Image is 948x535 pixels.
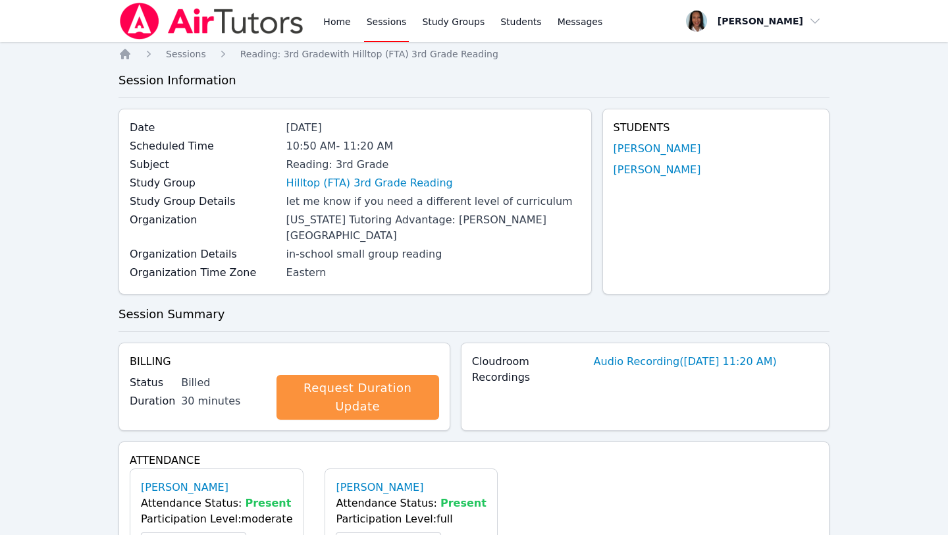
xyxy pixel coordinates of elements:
[614,162,701,178] a: [PERSON_NAME]
[286,246,581,262] div: in-school small group reading
[286,212,581,244] div: [US_STATE] Tutoring Advantage: [PERSON_NAME][GEOGRAPHIC_DATA]
[336,480,423,495] a: [PERSON_NAME]
[118,3,305,40] img: Air Tutors
[240,49,498,59] span: Reading: 3rd Grade with Hilltop (FTA) 3rd Grade Reading
[130,453,818,468] h4: Attendance
[286,120,581,136] div: [DATE]
[594,354,777,370] a: Audio Recording([DATE] 11:20 AM)
[276,375,439,420] a: Request Duration Update
[118,47,829,61] nav: Breadcrumb
[130,375,173,391] label: Status
[166,49,206,59] span: Sessions
[130,265,278,281] label: Organization Time Zone
[130,354,439,370] h4: Billing
[130,393,173,409] label: Duration
[141,480,228,495] a: [PERSON_NAME]
[130,120,278,136] label: Date
[141,511,292,527] div: Participation Level: moderate
[336,495,486,511] div: Attendance Status:
[286,138,581,154] div: 10:50 AM - 11:20 AM
[130,138,278,154] label: Scheduled Time
[118,305,829,324] h3: Session Summary
[240,47,498,61] a: Reading: 3rd Gradewith Hilltop (FTA) 3rd Grade Reading
[246,497,292,509] span: Present
[440,497,487,509] span: Present
[130,175,278,191] label: Study Group
[141,495,292,511] div: Attendance Status:
[614,141,701,157] a: [PERSON_NAME]
[558,15,603,28] span: Messages
[286,157,581,173] div: Reading: 3rd Grade
[130,212,278,228] label: Organization
[286,194,581,210] div: let me know if you need a different level of curriculum
[130,194,278,210] label: Study Group Details
[166,47,206,61] a: Sessions
[336,511,486,527] div: Participation Level: full
[286,265,581,281] div: Eastern
[614,120,818,136] h4: Students
[181,393,265,409] div: 30 minutes
[130,246,278,262] label: Organization Details
[118,71,829,90] h3: Session Information
[472,354,586,385] label: Cloudroom Recordings
[130,157,278,173] label: Subject
[286,175,453,191] a: Hilltop (FTA) 3rd Grade Reading
[181,375,265,391] div: Billed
